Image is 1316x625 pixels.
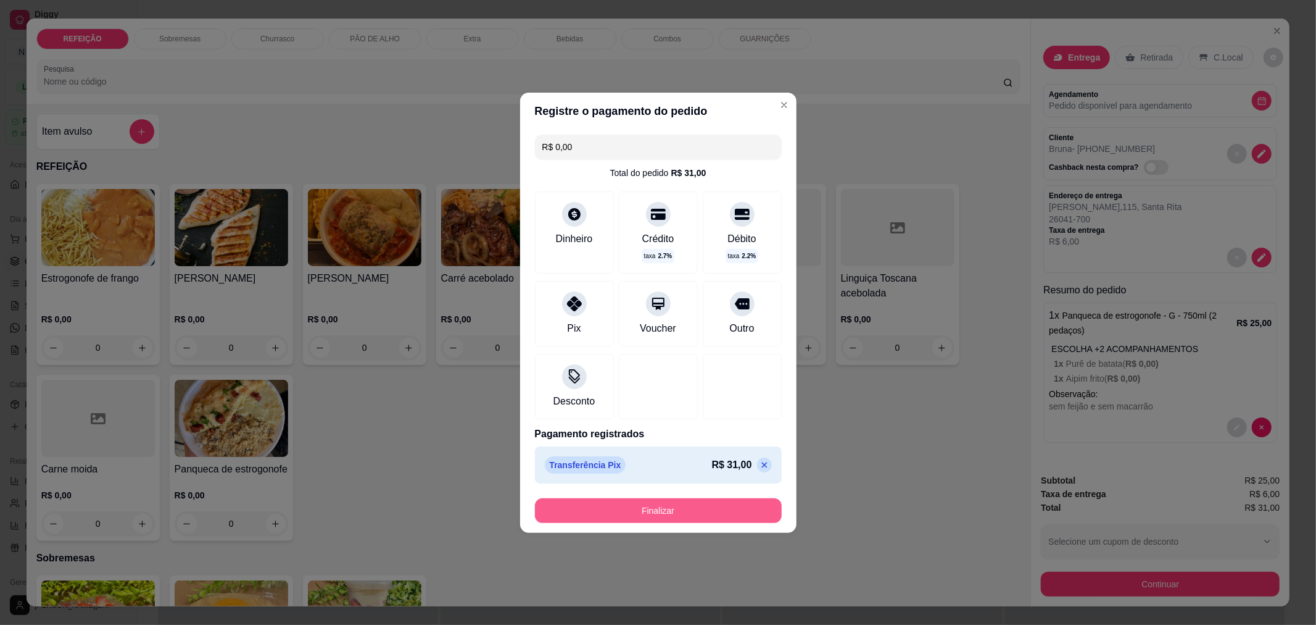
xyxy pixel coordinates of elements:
div: Pix [567,321,581,336]
p: Pagamento registrados [535,427,782,442]
div: Dinheiro [556,232,593,246]
button: Close [774,95,794,115]
p: R$ 31,00 [712,458,752,472]
div: Débito [727,232,756,246]
button: Finalizar [535,498,782,523]
div: Total do pedido [610,167,706,179]
div: R$ 31,00 [671,167,706,179]
p: taxa [728,251,756,261]
span: 2.2 % [742,251,756,261]
p: taxa [644,251,672,261]
input: Ex.: hambúrguer de cordeiro [542,135,774,159]
div: Crédito [642,232,674,246]
span: 2.7 % [658,251,672,261]
div: Outro [729,321,754,336]
div: Desconto [553,394,595,409]
header: Registre o pagamento do pedido [520,93,797,130]
p: Transferência Pix [545,456,626,474]
div: Voucher [640,321,676,336]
